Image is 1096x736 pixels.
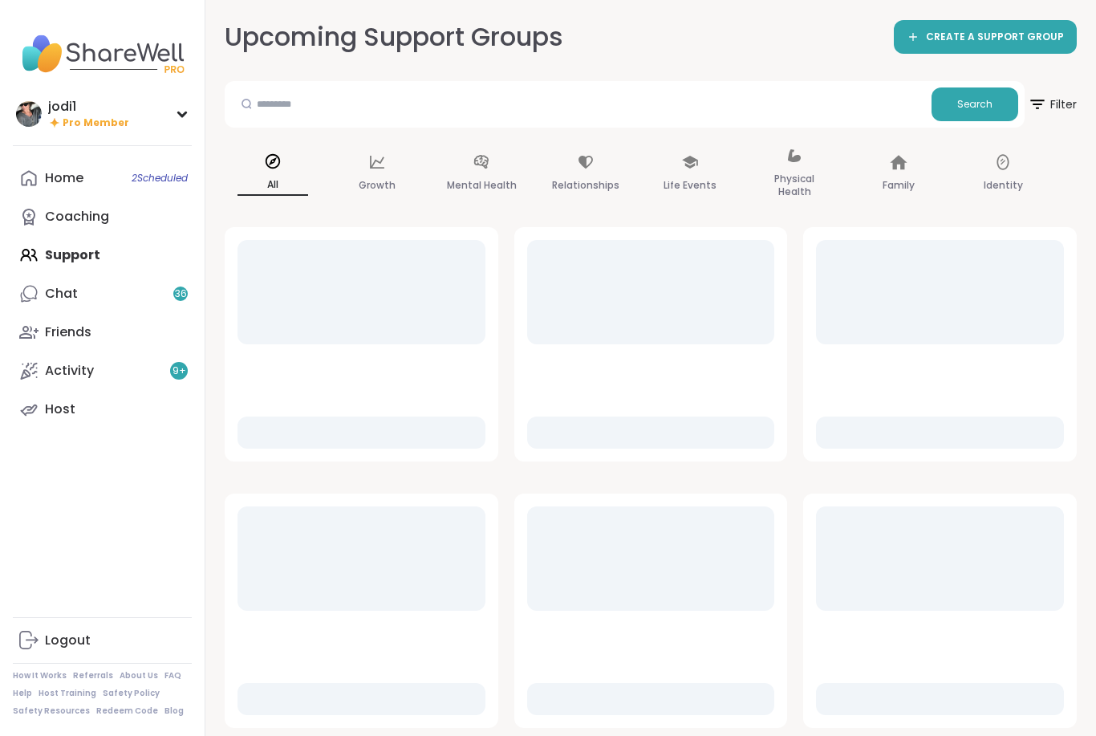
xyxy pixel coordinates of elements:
img: ShareWell Nav Logo [13,26,192,82]
span: 2 Scheduled [132,172,188,185]
span: Search [957,97,992,112]
a: About Us [120,670,158,681]
span: 36 [175,287,187,301]
a: Logout [13,621,192,660]
a: Blog [164,706,184,717]
div: Chat [45,285,78,303]
span: Filter [1028,85,1077,124]
a: Home2Scheduled [13,159,192,197]
a: Activity9+ [13,352,192,390]
p: Physical Health [759,169,830,201]
span: Pro Member [63,116,129,130]
a: Safety Policy [103,688,160,699]
p: Mental Health [447,176,517,195]
a: Friends [13,313,192,352]
a: Help [13,688,32,699]
p: Family [883,176,915,195]
a: Safety Resources [13,706,90,717]
p: Relationships [552,176,619,195]
button: Search [932,87,1018,121]
a: Host Training [39,688,96,699]
div: Home [45,169,83,187]
div: jodi1 [48,98,129,116]
a: CREATE A SUPPORT GROUP [894,20,1077,54]
p: All [237,175,308,196]
a: Host [13,390,192,429]
a: Chat36 [13,274,192,313]
div: Coaching [45,208,109,226]
span: CREATE A SUPPORT GROUP [926,30,1064,44]
p: Life Events [664,176,716,195]
a: FAQ [164,670,181,681]
p: Identity [984,176,1023,195]
h2: Upcoming Support Groups [225,19,563,55]
img: jodi1 [16,101,42,127]
div: Host [45,401,75,418]
span: 9 + [173,364,186,378]
a: Referrals [73,670,113,681]
div: Activity [45,362,94,380]
a: Coaching [13,197,192,236]
a: How It Works [13,670,67,681]
a: Redeem Code [96,706,158,717]
button: Filter [1028,81,1077,128]
p: Growth [359,176,396,195]
div: Friends [45,323,91,341]
div: Logout [45,632,91,649]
